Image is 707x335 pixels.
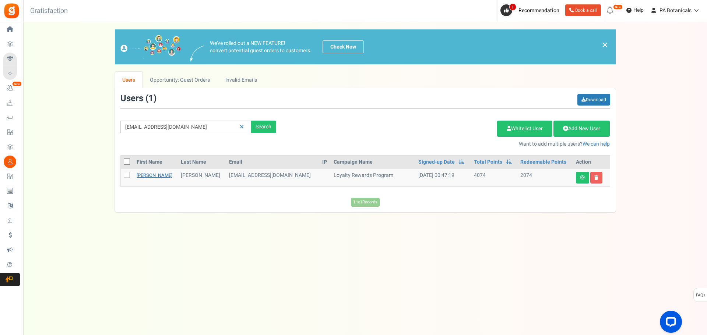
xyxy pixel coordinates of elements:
th: Action [573,156,610,169]
i: Delete user [594,175,598,180]
a: [PERSON_NAME] [137,172,172,179]
a: 1 Recommendation [500,4,562,16]
a: New [3,82,20,95]
a: Help [623,4,647,16]
a: Invalid Emails [218,72,264,88]
em: New [613,4,623,10]
div: Search [251,121,276,133]
td: 4074 [471,169,518,186]
span: Recommendation [518,7,559,14]
th: Last Name [178,156,226,169]
a: Opportunity: Guest Orders [143,72,217,88]
a: Whitelist User [497,121,552,137]
a: Reset [236,121,247,133]
h3: Gratisfaction [22,4,76,18]
a: Users [115,72,143,88]
span: 1 [509,3,516,11]
p: Want to add multiple users? [287,140,610,148]
p: We've rolled out a NEW FEATURE! convert potential guest orders to customers. [210,40,312,54]
a: Download [577,94,610,106]
span: 1 [148,92,154,105]
em: New [12,81,22,86]
span: PA Botanicals [659,7,692,14]
input: Search by email or name [120,121,251,133]
th: Email [226,156,319,169]
td: Loyalty Rewards Program [331,169,415,186]
a: Redeemable Points [520,158,566,166]
td: [DATE] 00:47:19 [415,169,471,186]
img: images [120,35,181,59]
i: View details [580,175,585,180]
span: Help [632,7,644,14]
a: Add New User [553,121,610,137]
img: Gratisfaction [3,3,20,19]
td: customer [226,169,319,186]
a: We can help [583,140,610,148]
h3: Users ( ) [120,94,156,103]
th: Campaign Name [331,156,415,169]
a: Signed-up Date [418,158,455,166]
a: Book a call [565,4,601,16]
a: Total Points [474,158,502,166]
th: First Name [134,156,178,169]
a: × [602,40,608,49]
a: Check Now [323,40,364,53]
span: FAQs [696,288,706,302]
th: IP [319,156,331,169]
img: images [190,46,204,61]
td: [PERSON_NAME] [178,169,226,186]
td: 2074 [517,169,573,186]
